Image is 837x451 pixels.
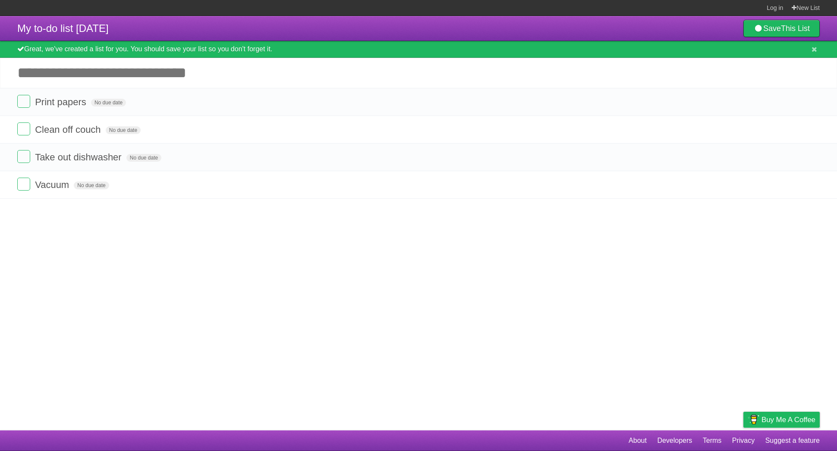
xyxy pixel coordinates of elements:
b: This List [781,24,810,33]
a: SaveThis List [743,20,820,37]
a: About [629,432,647,449]
span: My to-do list [DATE] [17,22,109,34]
span: Print papers [35,97,88,107]
span: No due date [126,154,161,162]
span: No due date [106,126,141,134]
span: Vacuum [35,179,71,190]
a: Developers [657,432,692,449]
span: Clean off couch [35,124,103,135]
label: Done [17,95,30,108]
label: Done [17,178,30,191]
a: Buy me a coffee [743,412,820,428]
img: Buy me a coffee [748,412,759,427]
span: No due date [91,99,126,106]
a: Suggest a feature [765,432,820,449]
label: Done [17,122,30,135]
label: Done [17,150,30,163]
a: Terms [703,432,722,449]
span: Buy me a coffee [761,412,815,427]
a: Privacy [732,432,755,449]
span: No due date [74,182,109,189]
span: Take out dishwasher [35,152,124,163]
